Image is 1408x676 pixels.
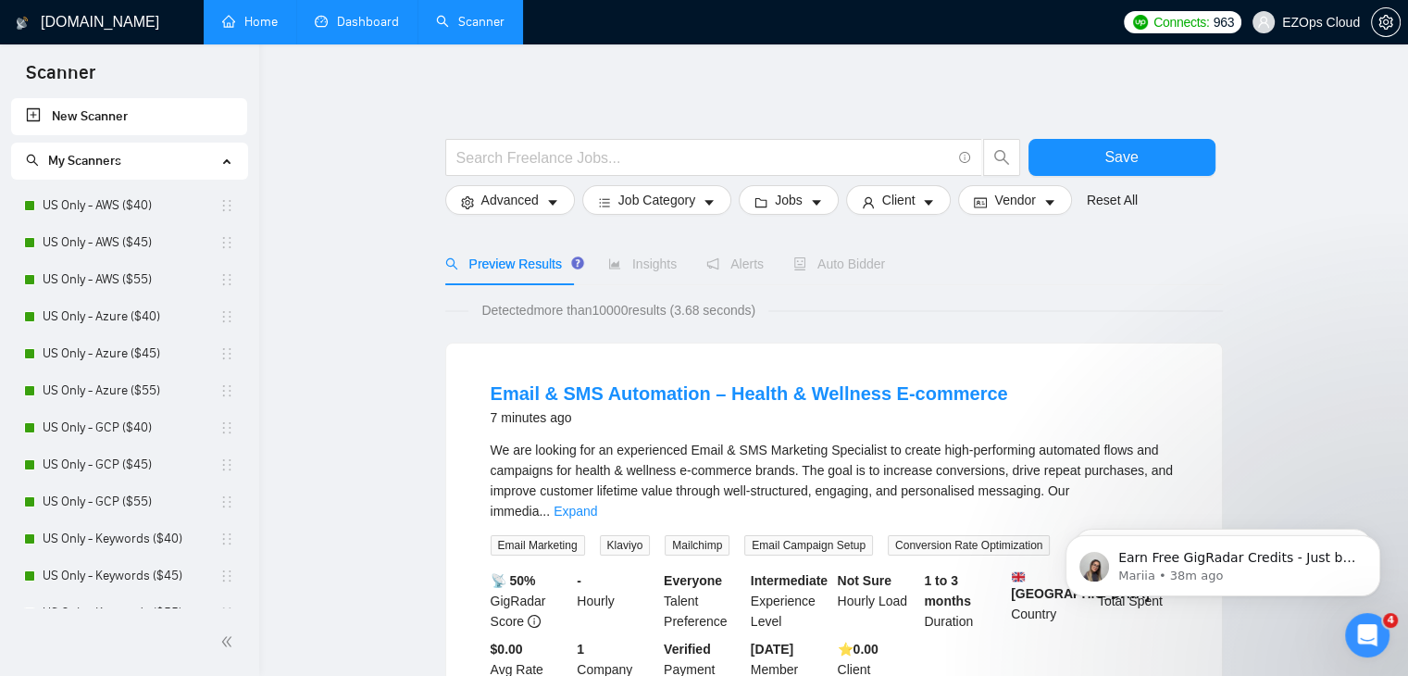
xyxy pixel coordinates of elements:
[1153,12,1209,32] span: Connects:
[974,195,987,209] span: idcard
[573,570,660,632] div: Hourly
[793,257,806,270] span: robot
[445,257,579,271] span: Preview Results
[664,642,711,657] b: Verified
[11,335,247,372] li: US Only - Azure ($45)
[660,570,747,632] div: Talent Preference
[11,483,247,520] li: US Only - GCP ($55)
[26,98,232,135] a: New Scanner
[1028,139,1215,176] button: Save
[43,224,219,261] a: US Only - AWS ($45)
[43,335,219,372] a: US Only - Azure ($45)
[528,615,541,628] span: info-circle
[491,443,1173,519] span: We are looking for an experienced Email & SMS Marketing Specialist to create high-performing auto...
[11,187,247,224] li: US Only - AWS ($40)
[862,195,875,209] span: user
[11,298,247,335] li: US Only - Azure ($40)
[1372,15,1400,30] span: setting
[834,570,921,632] div: Hourly Load
[468,300,768,320] span: Detected more than 10000 results (3.68 seconds)
[1043,195,1056,209] span: caret-down
[491,573,536,588] b: 📡 50%
[219,494,234,509] span: holder
[751,642,793,657] b: [DATE]
[219,309,234,324] span: holder
[1257,16,1270,29] span: user
[43,261,219,298] a: US Only - AWS ($55)
[26,154,39,167] span: search
[456,146,951,169] input: Search Freelance Jobs...
[665,535,729,556] span: Mailchimp
[491,407,1008,429] div: 7 minutes ago
[706,257,764,271] span: Alerts
[1038,496,1408,626] iframe: Intercom notifications message
[1133,15,1148,30] img: upwork-logo.png
[487,570,574,632] div: GigRadar Score
[11,446,247,483] li: US Only - GCP ($45)
[744,535,873,556] span: Email Campaign Setup
[846,185,952,215] button: userClientcaret-down
[43,483,219,520] a: US Only - GCP ($55)
[924,573,971,608] b: 1 to 3 months
[11,409,247,446] li: US Only - GCP ($40)
[608,257,677,271] span: Insights
[618,190,695,210] span: Job Category
[1371,7,1401,37] button: setting
[598,195,611,209] span: bars
[436,14,505,30] a: searchScanner
[664,573,722,588] b: Everyone
[1371,15,1401,30] a: setting
[43,187,219,224] a: US Only - AWS ($40)
[1007,570,1094,632] div: Country
[219,532,234,546] span: holder
[43,372,219,409] a: US Only - Azure ($55)
[219,420,234,435] span: holder
[445,257,458,270] span: search
[11,595,247,632] li: US Only - Keywords ($55)
[26,153,121,169] span: My Scanners
[882,190,916,210] span: Client
[11,98,247,135] li: New Scanner
[219,272,234,287] span: holder
[838,642,878,657] b: ⭐️ 0.00
[11,224,247,261] li: US Only - AWS ($45)
[491,535,585,556] span: Email Marketing
[539,504,550,519] span: ...
[1383,613,1398,628] span: 4
[219,606,234,620] span: holder
[219,569,234,583] span: holder
[219,383,234,398] span: holder
[222,14,278,30] a: homeHome
[1087,190,1138,210] a: Reset All
[739,185,839,215] button: folderJobscaret-down
[582,185,731,215] button: barsJob Categorycaret-down
[608,257,621,270] span: area-chart
[994,190,1035,210] span: Vendor
[888,535,1050,556] span: Conversion Rate Optimization
[11,557,247,595] li: US Only - Keywords ($45)
[43,557,219,595] a: US Only - Keywords ($45)
[1104,145,1138,169] span: Save
[315,14,399,30] a: dashboardDashboard
[554,504,597,519] a: Expand
[775,190,803,210] span: Jobs
[546,195,559,209] span: caret-down
[11,59,110,98] span: Scanner
[11,520,247,557] li: US Only - Keywords ($40)
[48,153,121,169] span: My Scanners
[793,257,885,271] span: Auto Bidder
[219,198,234,213] span: holder
[43,298,219,335] a: US Only - Azure ($40)
[43,595,219,632] a: US Only - Keywords ($55)
[219,346,234,361] span: holder
[219,457,234,472] span: holder
[983,139,1020,176] button: search
[481,190,539,210] span: Advanced
[706,257,719,270] span: notification
[491,440,1177,521] div: We are looking for an experienced Email & SMS Marketing Specialist to create high-performing auto...
[445,185,575,215] button: settingAdvancedcaret-down
[747,570,834,632] div: Experience Level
